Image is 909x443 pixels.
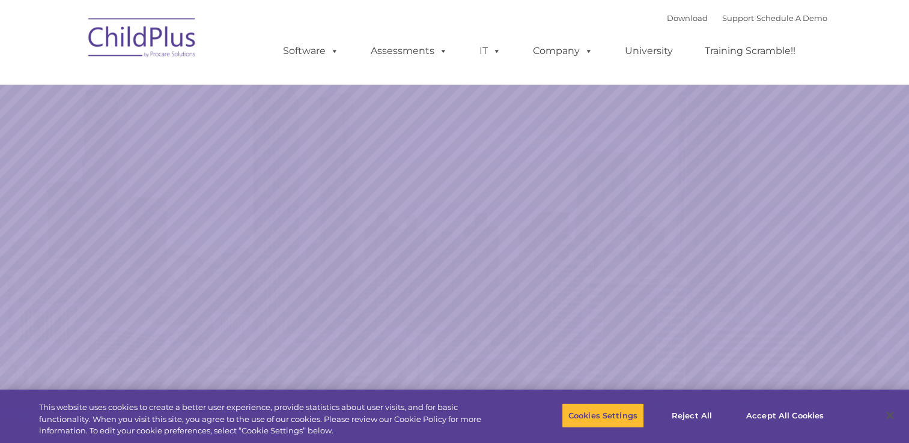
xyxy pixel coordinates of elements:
[693,39,807,63] a: Training Scramble!!
[618,271,770,311] a: Learn More
[562,403,644,428] button: Cookies Settings
[467,39,513,63] a: IT
[740,403,830,428] button: Accept All Cookies
[521,39,605,63] a: Company
[654,403,729,428] button: Reject All
[877,402,903,429] button: Close
[39,402,500,437] div: This website uses cookies to create a better user experience, provide statistics about user visit...
[613,39,685,63] a: University
[667,13,708,23] a: Download
[271,39,351,63] a: Software
[82,10,202,70] img: ChildPlus by Procare Solutions
[667,13,827,23] font: |
[756,13,827,23] a: Schedule A Demo
[722,13,754,23] a: Support
[359,39,460,63] a: Assessments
